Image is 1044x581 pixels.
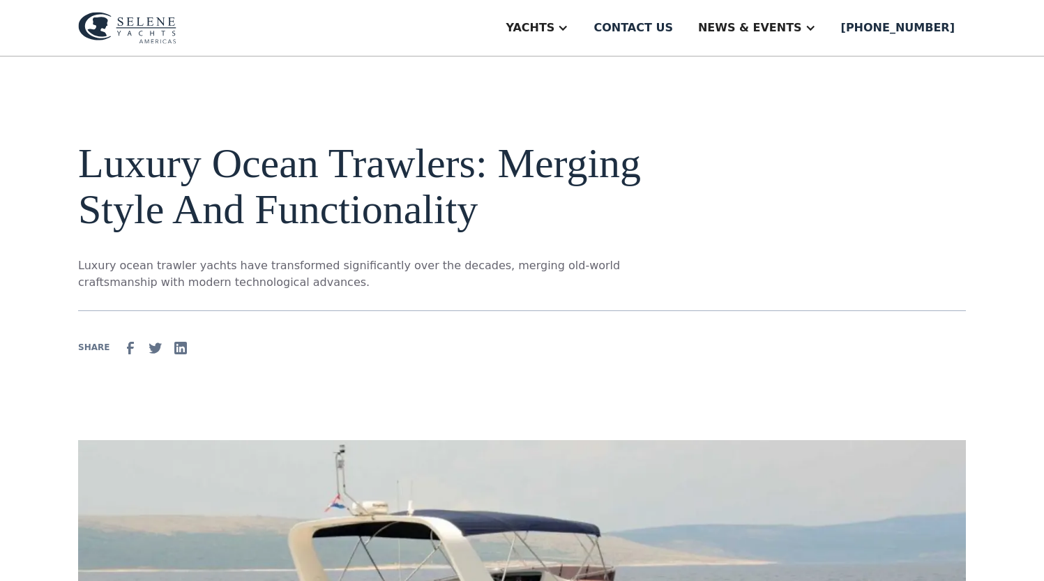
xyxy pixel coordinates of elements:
div: News & EVENTS [698,20,802,36]
img: facebook [122,340,139,356]
img: Twitter [147,340,164,356]
img: logo [78,12,176,44]
div: Contact us [593,20,673,36]
div: Yachts [506,20,554,36]
div: SHARE [78,341,109,354]
h1: Luxury Ocean Trawlers: Merging Style And Functionality [78,140,658,232]
div: [PHONE_NUMBER] [841,20,955,36]
p: Luxury ocean trawler yachts have transformed significantly over the decades, merging old-world cr... [78,257,658,291]
img: Linkedin [172,340,189,356]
